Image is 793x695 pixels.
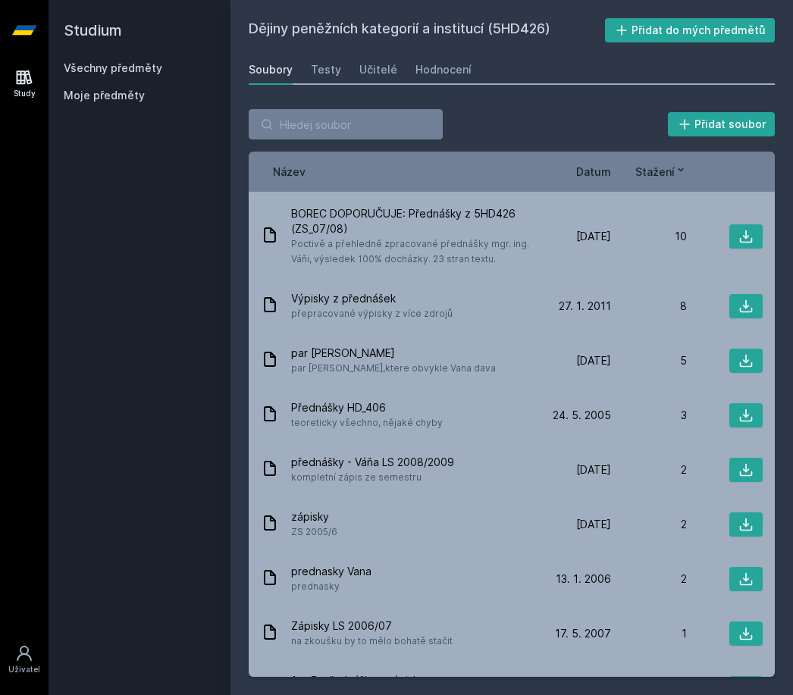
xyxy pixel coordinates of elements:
div: Uživatel [8,664,40,675]
button: Přidat do mých předmětů [605,18,776,42]
a: Učitelé [359,55,397,85]
span: par [PERSON_NAME] [291,346,496,361]
span: [DATE] [576,229,611,244]
span: přednášky - Váňa LS 2008/2009 [291,455,454,470]
a: Hodnocení [415,55,472,85]
div: 10 [611,229,687,244]
span: Poctivě a přehledně zpracované přednášky mgr. ing. Váňi, výsledek 100% docházky. 23 stran textu. [291,236,529,267]
span: Přednášky HD_406 [291,400,443,415]
button: Název [273,164,306,180]
div: 1 [611,626,687,641]
button: Přidat soubor [668,112,776,136]
span: Výpisky z přednášek [291,291,453,306]
span: [DATE] [576,353,611,368]
span: Moje předměty [64,88,145,103]
span: [DATE] [576,517,611,532]
h2: Dějiny peněžních kategorií a institucí (5HD426) [249,18,605,42]
div: Soubory [249,62,293,77]
span: par [PERSON_NAME],ktere obvykle Vana dava [291,361,496,376]
button: Datum [576,164,611,180]
span: prednasky Vana [291,564,371,579]
span: Zápisky LS 2006/07 [291,618,453,634]
span: kompletní zápis ze semestru [291,470,454,485]
div: Study [14,88,36,99]
span: 13. 1. 2006 [556,571,611,587]
div: Hodnocení [415,62,472,77]
span: [DATE] [576,462,611,477]
button: Stažení [635,164,687,180]
a: Testy [311,55,341,85]
span: prednasky [291,579,371,594]
span: 1. - 5. přednáška - výpisky [291,673,504,688]
span: přepracované výpisky z více zdrojů [291,306,453,321]
span: teoreticky všechno, nějaké chyby [291,415,443,430]
span: 24. 5. 2005 [553,408,611,423]
span: ZS 2005/6 [291,524,337,540]
span: 17. 5. 2007 [555,626,611,641]
input: Hledej soubor [249,109,443,139]
div: 2 [611,462,687,477]
div: 2 [611,517,687,532]
span: 27. 1. 2011 [559,299,611,314]
div: Učitelé [359,62,397,77]
div: Testy [311,62,341,77]
a: Uživatel [3,637,45,683]
div: 5 [611,353,687,368]
a: Soubory [249,55,293,85]
div: 2 [611,571,687,587]
span: BOREC DOPORUČUJE: Přednášky z 5HD426 (ZS_07/08) [291,206,529,236]
div: 8 [611,299,687,314]
span: zápisky [291,509,337,524]
a: Všechny předměty [64,61,162,74]
div: 3 [611,408,687,423]
a: Study [3,61,45,107]
span: Stažení [635,164,675,180]
span: na zkoušku by to mělo bohatě stačit [291,634,453,649]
